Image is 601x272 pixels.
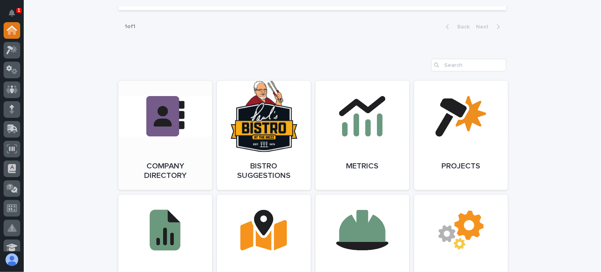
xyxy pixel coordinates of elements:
button: Next [473,23,506,30]
a: Projects [414,81,508,190]
p: 1 [17,8,20,13]
input: Search [431,59,506,72]
span: Next [476,24,493,30]
a: Metrics [316,81,409,190]
a: Bistro Suggestions [217,81,311,190]
button: users-avatar [4,251,20,268]
a: Company Directory [118,81,212,190]
p: 1 of 1 [118,17,142,36]
button: Back [439,23,473,30]
button: Notifications [4,5,20,21]
div: Notifications1 [10,9,20,22]
span: Back [453,24,470,30]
